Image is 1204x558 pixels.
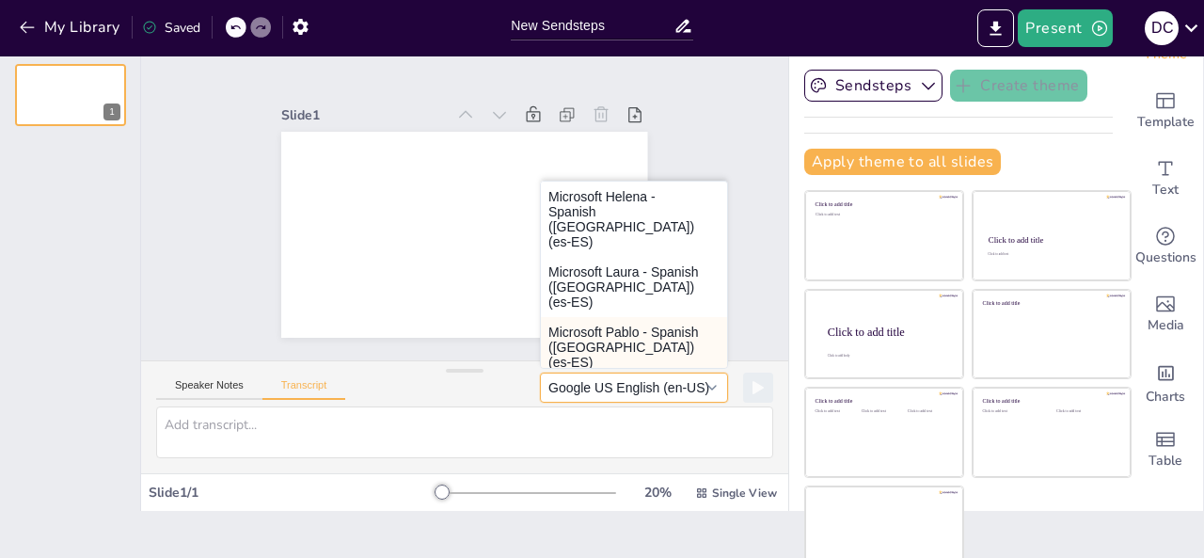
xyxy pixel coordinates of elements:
[1146,387,1185,407] span: Charts
[15,64,126,126] div: 1
[828,325,948,338] div: Click to add title
[1128,77,1203,145] div: Add ready made slides
[816,409,858,414] div: Click to add text
[1137,112,1195,133] span: Template
[292,88,455,122] div: Slide 1
[862,409,904,414] div: Click to add text
[983,299,1117,306] div: Click to add title
[142,19,200,37] div: Saved
[1128,213,1203,280] div: Get real-time input from your audience
[983,398,1117,405] div: Click to add title
[1135,247,1196,268] span: Questions
[1145,11,1179,45] div: D C
[540,373,728,403] button: Google US English (en-US)
[1148,315,1184,336] span: Media
[1128,416,1203,484] div: Add a table
[804,70,943,102] button: Sendsteps
[1128,280,1203,348] div: Add images, graphics, shapes or video
[541,182,727,257] button: Microsoft Helena - Spanish ([GEOGRAPHIC_DATA]) (es-ES)
[511,12,673,40] input: Insert title
[908,409,950,414] div: Click to add text
[1128,348,1203,416] div: Add charts and graphs
[1145,9,1179,47] button: D C
[156,379,262,400] button: Speaker Notes
[541,257,727,317] button: Microsoft Laura - Spanish ([GEOGRAPHIC_DATA]) (es-ES)
[1149,451,1182,471] span: Table
[816,398,950,405] div: Click to add title
[950,70,1087,102] button: Create theme
[103,104,120,120] div: 1
[1152,180,1179,200] span: Text
[262,379,346,400] button: Transcript
[635,484,680,502] div: 20 %
[743,373,773,403] button: Play
[828,354,946,358] div: Click to add body
[977,9,1014,47] button: Export to PowerPoint
[989,235,1114,245] div: Click to add title
[1018,9,1112,47] button: Present
[712,486,777,501] span: Single View
[14,12,128,42] button: My Library
[1128,145,1203,213] div: Add text boxes
[816,201,950,208] div: Click to add title
[988,253,1113,257] div: Click to add text
[541,317,727,377] button: Microsoft Pablo - Spanish ([GEOGRAPHIC_DATA]) (es-ES)
[149,484,436,502] div: Slide 1 / 1
[816,213,950,217] div: Click to add text
[804,149,1001,175] button: Apply theme to all slides
[1056,409,1116,414] div: Click to add text
[983,409,1042,414] div: Click to add text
